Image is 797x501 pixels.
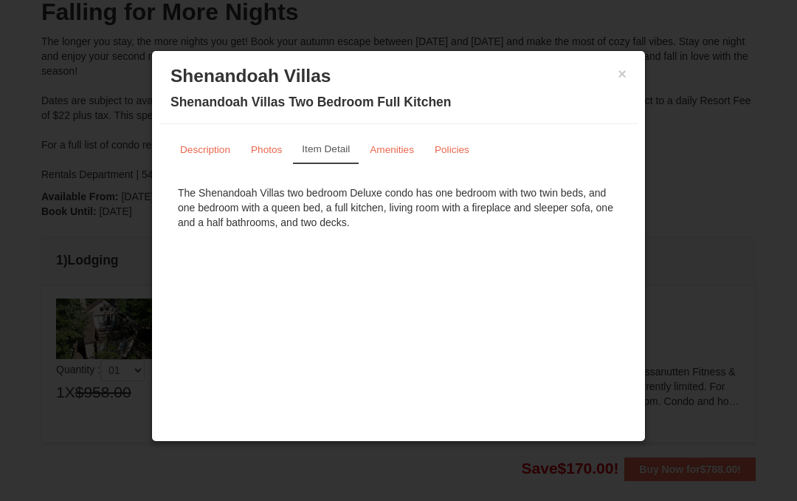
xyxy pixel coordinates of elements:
small: Photos [251,144,282,155]
small: Item Detail [302,143,350,154]
h4: Shenandoah Villas Two Bedroom Full Kitchen [170,95,627,109]
button: × [618,67,627,81]
a: Description [170,135,240,164]
a: Amenities [360,135,424,164]
small: Amenities [370,144,414,155]
a: Policies [425,135,479,164]
h3: Shenandoah Villas [170,65,627,87]
a: Photos [241,135,291,164]
a: Item Detail [293,135,359,164]
small: Description [180,144,230,155]
div: The Shenandoah Villas two bedroom Deluxe condo has one bedroom with two twin beds, and one bedroo... [170,178,627,237]
small: Policies [435,144,469,155]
